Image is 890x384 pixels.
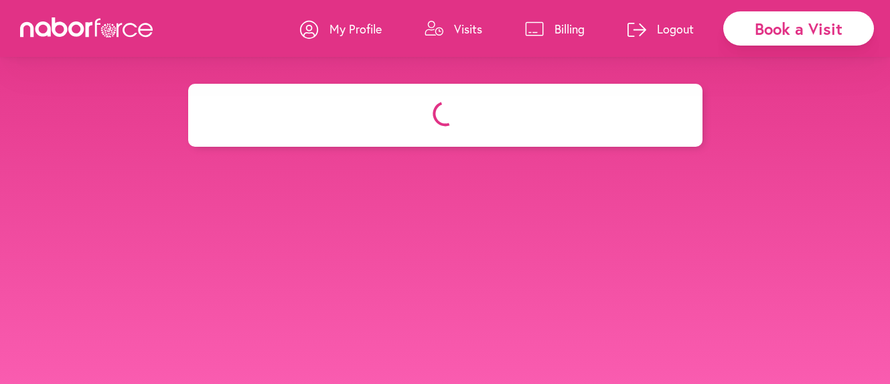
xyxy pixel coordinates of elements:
[329,21,382,37] p: My Profile
[425,9,482,49] a: Visits
[723,11,874,46] div: Book a Visit
[554,21,585,37] p: Billing
[657,21,694,37] p: Logout
[300,9,382,49] a: My Profile
[454,21,482,37] p: Visits
[525,9,585,49] a: Billing
[627,9,694,49] a: Logout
